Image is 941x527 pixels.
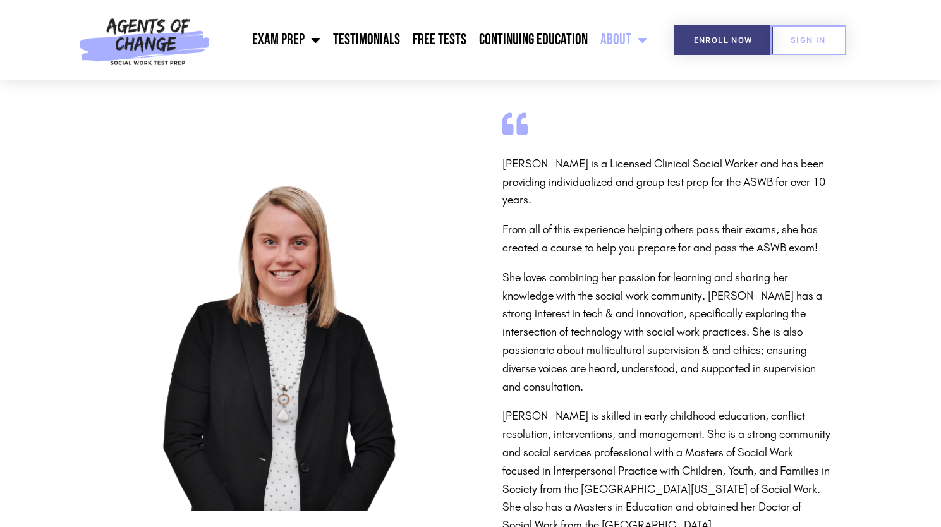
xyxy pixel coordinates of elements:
[502,269,831,396] p: She loves combining her passion for learning and sharing her knowledge with the social work commu...
[216,24,653,56] nav: Menu
[694,36,753,44] span: Enroll Now
[327,24,406,56] a: Testimonials
[770,25,846,55] a: SIGN IN
[473,24,594,56] a: Continuing Education
[246,24,327,56] a: Exam Prep
[502,221,831,257] p: From all of this experience helping others pass their exams, she has created a course to help you...
[502,155,831,209] p: [PERSON_NAME] is a Licensed Clinical Social Worker and has been providing individualized and grou...
[791,36,826,44] span: SIGN IN
[594,24,653,56] a: About
[674,25,773,55] a: Enroll Now
[406,24,473,56] a: Free Tests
